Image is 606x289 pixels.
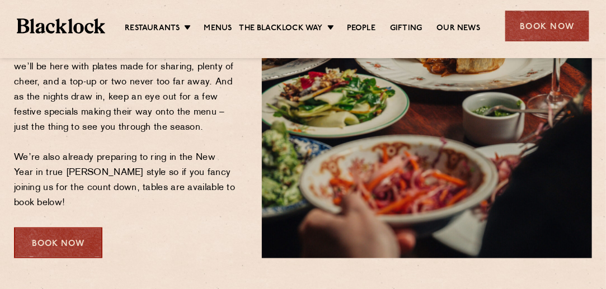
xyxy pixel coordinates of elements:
[390,23,422,35] a: Gifting
[347,23,375,35] a: People
[17,18,105,34] img: BL_Textured_Logo-footer-cropped.svg
[437,23,481,35] a: Our News
[505,11,589,41] div: Book Now
[125,23,180,35] a: Restaurants
[14,228,102,258] div: Book Now
[239,23,322,35] a: The Blacklock Way
[204,23,232,35] a: Menus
